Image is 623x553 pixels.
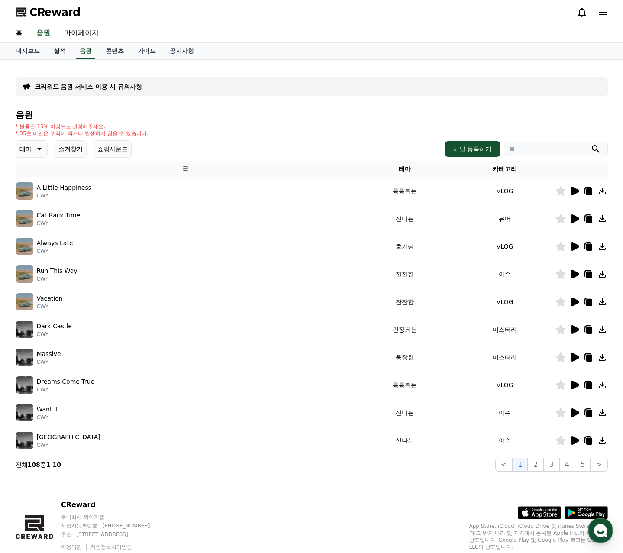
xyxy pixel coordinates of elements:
[46,461,51,468] strong: 1
[37,211,81,220] p: Cat Rack Time
[37,405,58,414] p: Want It
[355,161,455,177] th: 테마
[575,458,591,472] button: 5
[16,265,33,283] img: music
[57,275,112,296] a: 대화
[455,161,555,177] th: 카테고리
[37,386,95,393] p: CWY
[355,177,455,205] td: 통통튀는
[28,461,40,468] strong: 108
[55,140,87,158] button: 즐겨찾기
[455,427,555,454] td: 이슈
[37,248,73,255] p: CWY
[455,343,555,371] td: 미스터리
[61,544,88,550] a: 이용약관
[16,238,33,255] img: music
[76,43,95,59] a: 음원
[35,24,52,42] a: 음원
[455,260,555,288] td: 이슈
[528,458,543,472] button: 2
[37,331,72,338] p: CWY
[112,275,166,296] a: 설정
[355,371,455,399] td: 통통튀는
[61,500,167,510] p: CReward
[16,293,33,310] img: music
[559,458,575,472] button: 4
[131,43,163,59] a: 가이드
[355,399,455,427] td: 신나는
[591,458,607,472] button: >
[16,460,61,469] p: 전체 중 -
[53,461,61,468] strong: 10
[355,233,455,260] td: 호기심
[455,288,555,316] td: VLOG
[9,43,47,59] a: 대시보드
[455,177,555,205] td: VLOG
[37,377,95,386] p: Dreams Come True
[16,123,149,130] p: * 볼륨은 15% 이상으로 설정해주세요.
[61,514,167,521] p: 주식회사 와이피랩
[163,43,201,59] a: 공지사항
[37,294,63,303] p: Vacation
[455,205,555,233] td: 유머
[94,140,132,158] button: 쇼핑사운드
[16,321,33,338] img: music
[90,544,132,550] a: 개인정보처리방침
[37,303,63,310] p: CWY
[3,275,57,296] a: 홈
[37,239,73,248] p: Always Late
[16,432,33,449] img: music
[355,316,455,343] td: 긴장되는
[355,260,455,288] td: 잔잔한
[544,458,559,472] button: 3
[445,141,500,157] button: 채널 등록하기
[37,433,100,442] p: [GEOGRAPHIC_DATA]
[355,288,455,316] td: 잔잔한
[47,43,73,59] a: 실적
[16,349,33,366] img: music
[37,359,61,365] p: CWY
[61,531,167,538] p: 주소 : [STREET_ADDRESS]
[16,210,33,227] img: music
[455,316,555,343] td: 미스터리
[37,322,72,331] p: Dark Castle
[134,288,144,294] span: 설정
[57,24,106,42] a: 마이페이지
[455,233,555,260] td: VLOG
[16,376,33,394] img: music
[469,523,608,550] p: App Store, iCloud, iCloud Drive 및 iTunes Store는 미국과 그 밖의 나라 및 지역에서 등록된 Apple Inc.의 서비스 상표입니다. Goo...
[79,288,90,295] span: 대화
[355,343,455,371] td: 웅장한
[19,143,32,155] p: 테마
[37,275,77,282] p: CWY
[61,522,167,529] p: 사업자등록번호 : [PHONE_NUMBER]
[16,110,608,120] h4: 음원
[37,183,92,192] p: A Little Happiness
[455,399,555,427] td: 이슈
[37,192,92,199] p: CWY
[99,43,131,59] a: 콘텐츠
[455,371,555,399] td: VLOG
[37,349,61,359] p: Massive
[355,427,455,454] td: 신나는
[37,442,100,449] p: CWY
[37,220,81,227] p: CWY
[16,130,149,137] p: * 35초 미만은 수익이 적거나 발생하지 않을 수 있습니다.
[16,182,33,200] img: music
[16,161,355,177] th: 곡
[35,82,142,91] a: 크리워드 음원 서비스 이용 시 유의사항
[37,414,58,421] p: CWY
[355,205,455,233] td: 신나는
[29,5,81,19] span: CReward
[16,140,48,158] button: 테마
[512,458,528,472] button: 1
[16,5,81,19] a: CReward
[495,458,512,472] button: <
[16,404,33,421] img: music
[37,266,77,275] p: Run This Way
[9,24,29,42] a: 홈
[27,288,32,294] span: 홈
